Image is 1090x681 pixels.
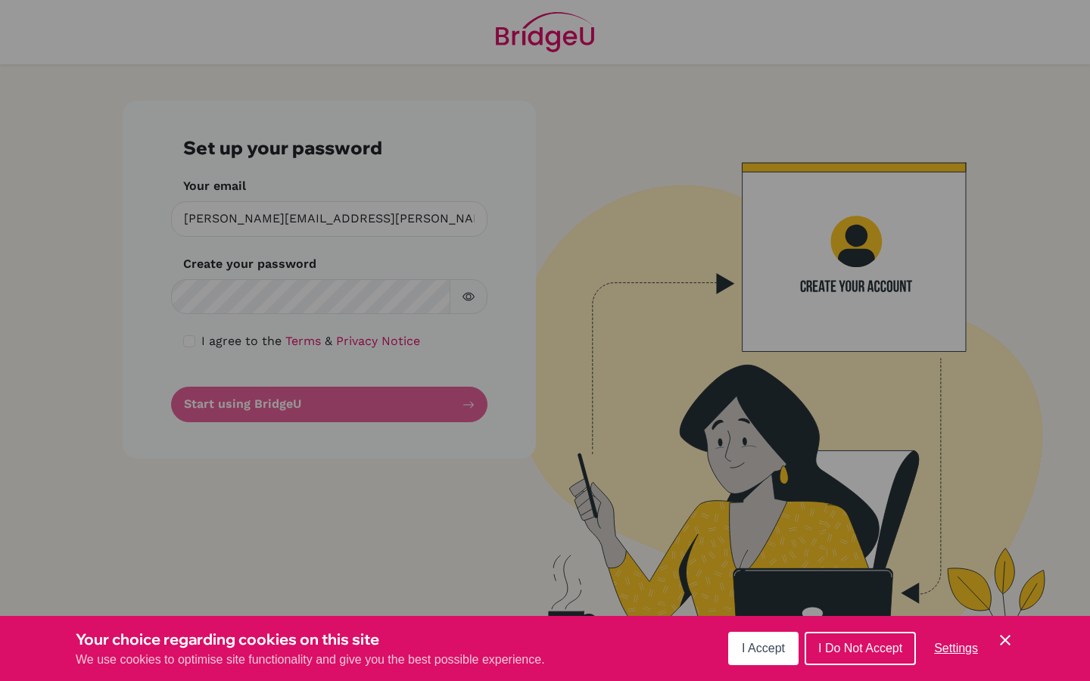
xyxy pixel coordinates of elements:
button: Settings [922,633,990,664]
button: Save and close [996,631,1014,649]
span: I Accept [742,642,785,655]
p: We use cookies to optimise site functionality and give you the best possible experience. [76,651,545,669]
button: I Accept [728,632,799,665]
span: I Do Not Accept [818,642,902,655]
span: Settings [934,642,978,655]
h3: Your choice regarding cookies on this site [76,628,545,651]
button: I Do Not Accept [805,632,916,665]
